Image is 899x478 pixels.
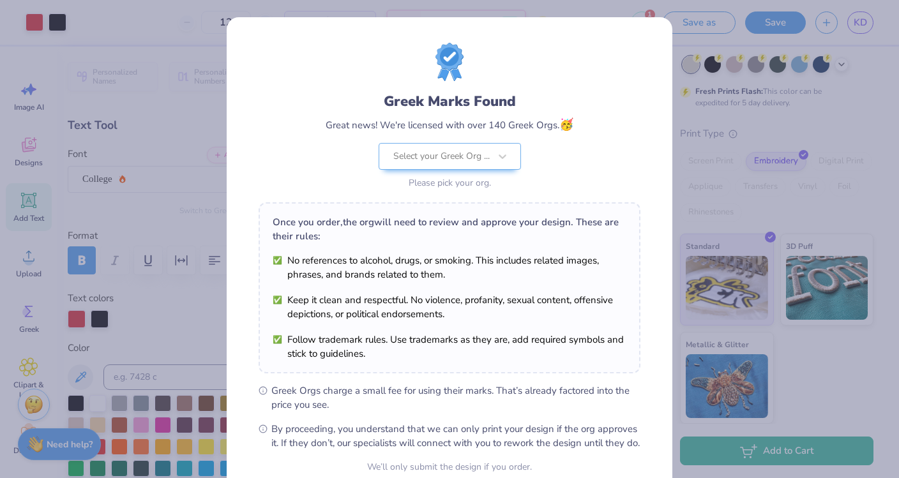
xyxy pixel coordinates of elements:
span: By proceeding, you understand that we can only print your design if the org approves it. If they ... [271,422,640,450]
li: Follow trademark rules. Use trademarks as they are, add required symbols and stick to guidelines. [273,332,626,361]
span: Greek Orgs charge a small fee for using their marks. That’s already factored into the price you see. [271,384,640,412]
img: License badge [435,43,464,81]
span: 🥳 [559,117,573,132]
div: Great news! We're licensed with over 140 Greek Orgs. [326,116,573,133]
li: Keep it clean and respectful. No violence, profanity, sexual content, offensive depictions, or po... [273,293,626,321]
div: Once you order, the org will need to review and approve your design. These are their rules: [273,215,626,243]
div: We’ll only submit the design if you order. [367,460,532,474]
li: No references to alcohol, drugs, or smoking. This includes related images, phrases, and brands re... [273,253,626,281]
div: Greek Marks Found [384,91,516,112]
div: Please pick your org. [379,176,521,190]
